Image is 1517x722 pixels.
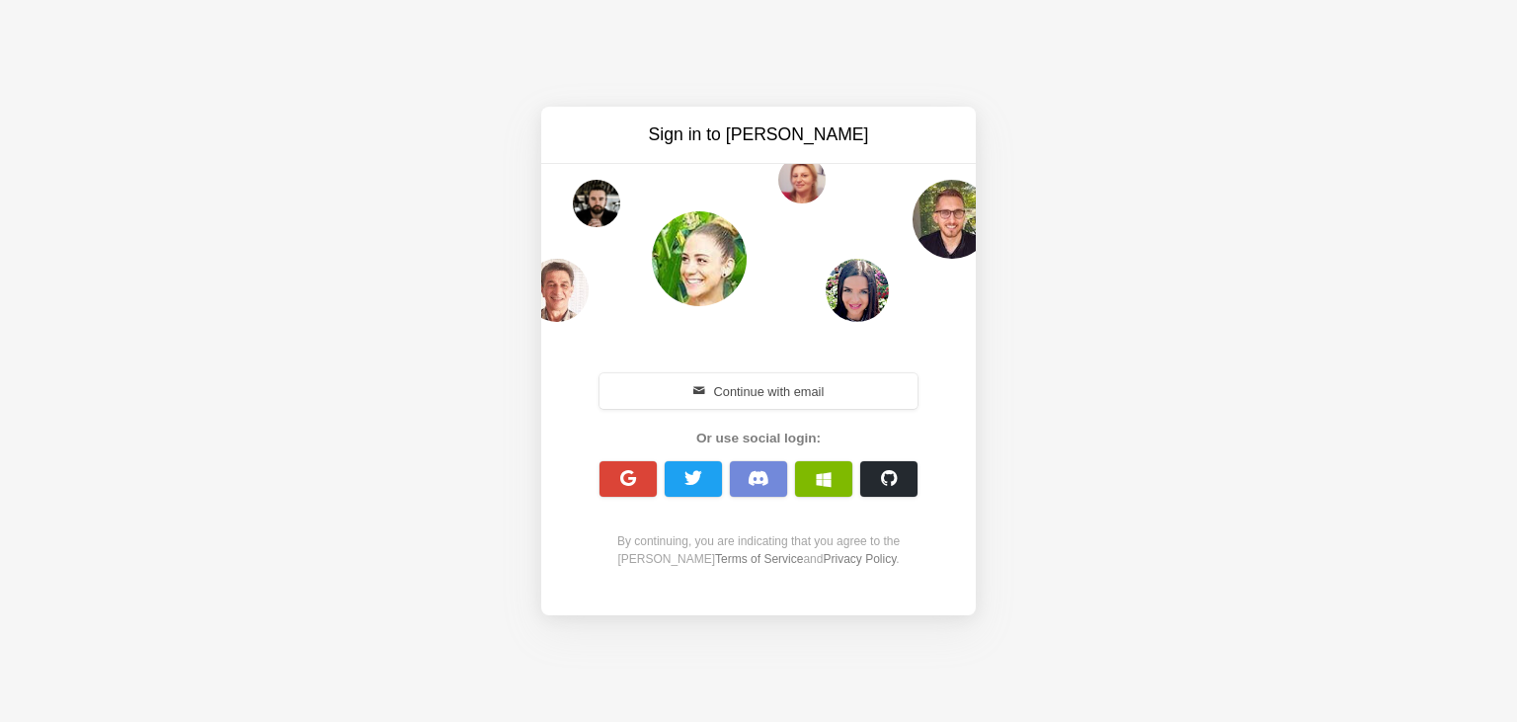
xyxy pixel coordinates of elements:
[593,122,924,147] h3: Sign in to [PERSON_NAME]
[589,429,928,448] div: Or use social login:
[589,532,928,568] div: By continuing, you are indicating that you agree to the [PERSON_NAME] and .
[599,373,918,409] button: Continue with email
[823,552,896,566] a: Privacy Policy
[715,552,803,566] a: Terms of Service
